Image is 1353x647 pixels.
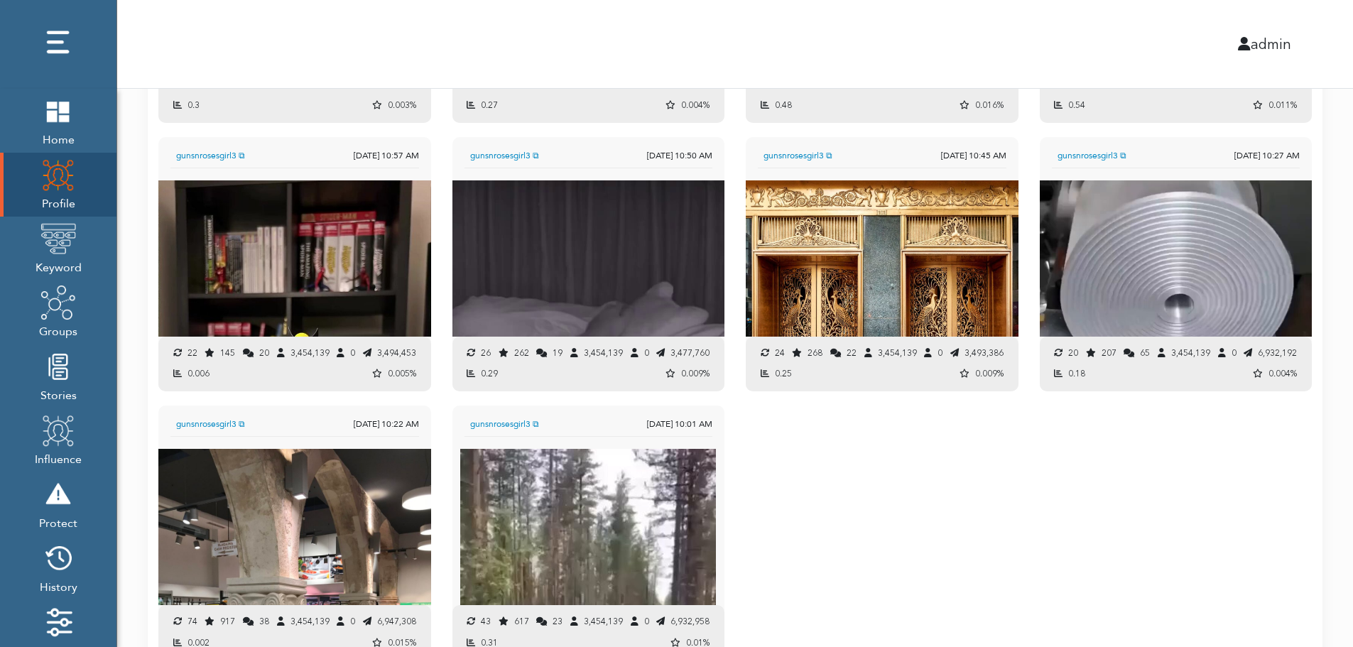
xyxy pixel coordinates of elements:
span: 0.003% [388,99,416,111]
span: gunsnrosesgirl3 ⧉ [176,418,348,430]
div: [DATE] 10:50 AM [647,149,712,162]
span: 0 [938,347,942,359]
span: 0.009% [681,368,710,379]
span: 26 [481,347,491,359]
span: 6,932,958 [670,616,710,627]
span: 3,454,139 [290,616,330,627]
span: 0.011% [1268,99,1297,111]
span: History [40,576,77,596]
span: 6,947,308 [377,616,416,627]
span: 0.016% [975,99,1004,111]
span: 145 [220,347,235,359]
span: gunsnrosesgirl3 ⧉ [176,149,348,162]
span: 262 [514,347,529,359]
span: 3,493,386 [965,347,1004,359]
span: Keyword [36,256,82,276]
img: profile.png [40,413,76,448]
span: 0.18 [1068,368,1085,379]
img: risk.png [40,477,76,512]
span: 0 [350,616,355,627]
span: 20 [259,347,269,359]
span: 38 [259,616,269,627]
span: 0.009% [975,368,1004,379]
span: 268 [808,347,822,359]
div: [DATE] 10:57 AM [354,149,419,162]
img: dots.png [40,25,76,60]
span: 20 [1068,347,1078,359]
span: 0.006 [188,368,210,379]
span: Profile [40,192,76,212]
img: profile.png [40,157,76,192]
span: 0.004% [681,99,710,111]
span: 6,932,192 [1258,347,1297,359]
span: 43 [481,616,491,627]
span: Protect [39,512,77,532]
img: history.png [40,540,76,576]
span: 3,454,139 [1171,347,1210,359]
span: 0 [644,616,649,627]
span: gunsnrosesgirl3 ⧉ [470,149,642,162]
span: 0.3 [188,99,200,111]
div: admin [705,33,1303,55]
span: 3,454,139 [290,347,330,359]
img: groups.png [40,285,76,320]
span: 0.29 [481,368,498,379]
span: 3,454,139 [584,616,623,627]
span: Stories [40,384,77,404]
span: 0.005% [388,368,416,379]
span: 0.54 [1068,99,1085,111]
span: Influence [35,448,82,468]
span: 0 [644,347,649,359]
span: Home [40,129,76,148]
span: 3,454,139 [878,347,917,359]
img: keyword.png [40,221,76,256]
span: gunsnrosesgirl3 ⧉ [1058,149,1229,162]
span: 65 [1140,347,1150,359]
span: 22 [847,347,857,359]
span: 0.48 [775,99,792,111]
span: 207 [1102,347,1116,359]
img: home.png [40,93,76,129]
span: gunsnrosesgirl3 ⧉ [764,149,935,162]
span: 3,494,453 [377,347,416,359]
span: Groups [39,320,77,340]
span: 0.004% [1268,368,1297,379]
div: [DATE] 10:45 AM [941,149,1006,162]
span: 22 [188,347,197,359]
span: 74 [188,616,197,627]
span: 917 [220,616,235,627]
span: 0 [350,347,355,359]
div: [DATE] 10:22 AM [354,418,419,430]
img: settings.png [40,604,76,640]
span: 3,454,139 [584,347,623,359]
span: 24 [775,347,785,359]
span: 0.27 [481,99,498,111]
span: 617 [514,616,529,627]
span: 23 [553,616,563,627]
span: 0.25 [775,368,792,379]
span: 19 [553,347,563,359]
div: [DATE] 10:27 AM [1234,149,1300,162]
span: 3,477,760 [670,347,710,359]
span: 0 [1232,347,1237,359]
img: stories.png [40,349,76,384]
span: gunsnrosesgirl3 ⧉ [470,418,642,430]
div: [DATE] 10:01 AM [647,418,712,430]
